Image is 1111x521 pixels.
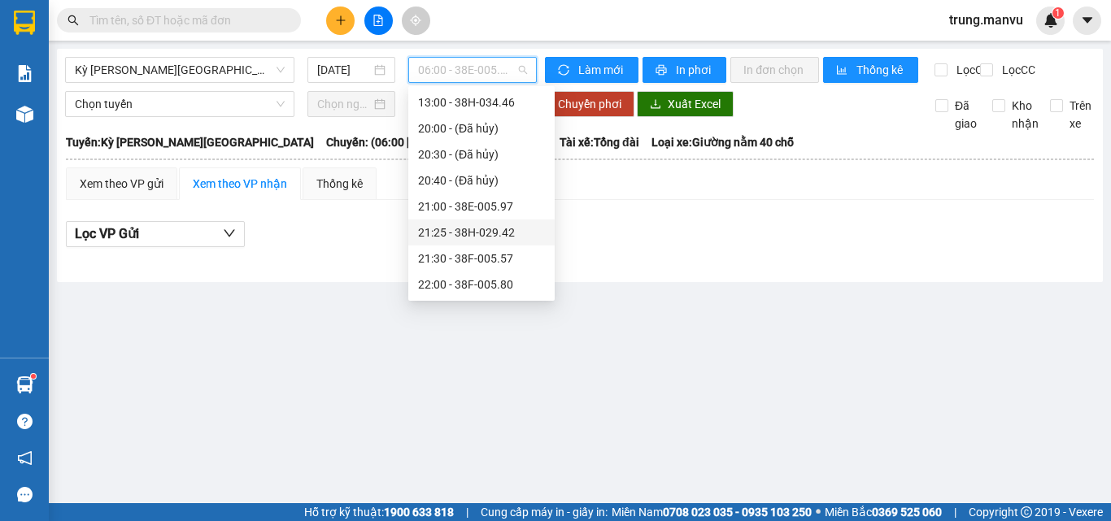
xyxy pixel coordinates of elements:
[193,175,287,193] div: Xem theo VP nhận
[1055,7,1061,19] span: 1
[66,221,245,247] button: Lọc VP Gửi
[730,57,819,83] button: In đơn chọn
[80,175,163,193] div: Xem theo VP gửi
[418,58,527,82] span: 06:00 - 38E-005.52
[16,106,33,123] img: warehouse-icon
[17,414,33,429] span: question-circle
[1063,97,1098,132] span: Trên xe
[825,503,942,521] span: Miền Bắc
[8,120,179,143] li: In ngày: 18:39 14/10
[31,374,36,379] sup: 1
[856,61,905,79] span: Thống kê
[676,61,713,79] span: In phơi
[418,250,545,267] div: 21:30 - 38F-005.57
[14,11,35,35] img: logo-vxr
[326,133,445,151] span: Chuyến: (06:00 [DATE])
[89,11,281,29] input: Tìm tên, số ĐT hoặc mã đơn
[1005,97,1045,132] span: Kho nhận
[466,503,468,521] span: |
[75,92,285,116] span: Chọn tuyến
[872,506,942,519] strong: 0369 525 060
[317,61,371,79] input: 14/10/2025
[656,64,669,77] span: printer
[936,10,1036,30] span: trung.manvu
[643,57,726,83] button: printerIn phơi
[16,376,33,393] img: warehouse-icon
[17,487,33,502] span: message
[1052,7,1064,19] sup: 1
[578,61,625,79] span: Làm mới
[316,175,363,193] div: Thống kê
[663,506,812,519] strong: 0708 023 035 - 0935 103 250
[816,509,821,515] span: ⚪️
[836,64,850,77] span: bar-chart
[1043,13,1058,28] img: icon-new-feature
[16,65,33,82] img: solution-icon
[1080,13,1095,28] span: caret-down
[560,133,639,151] span: Tài xế: Tổng đài
[996,61,1038,79] span: Lọc CC
[545,91,634,117] button: Chuyển phơi
[950,61,992,79] span: Lọc CR
[1073,7,1101,35] button: caret-down
[418,198,545,215] div: 21:00 - 38E-005.97
[317,95,371,113] input: Chọn ngày
[68,15,79,26] span: search
[335,15,346,26] span: plus
[545,57,638,83] button: syncLàm mới
[823,57,918,83] button: bar-chartThống kê
[948,97,983,132] span: Đã giao
[418,119,545,137] div: 20:00 - (Đã hủy)
[418,276,545,293] div: 22:00 - 38F-005.80
[1021,506,1032,518] span: copyright
[304,503,454,521] span: Hỗ trợ kỹ thuật:
[17,450,33,466] span: notification
[418,224,545,241] div: 21:25 - 38H-029.42
[612,503,812,521] span: Miền Nam
[326,7,355,35] button: plus
[418,93,545,111] div: 13:00 - 38H-034.46
[402,7,430,35] button: aim
[384,506,454,519] strong: 1900 633 818
[637,91,734,117] button: downloadXuất Excel
[558,64,572,77] span: sync
[410,15,421,26] span: aim
[8,98,179,120] li: [PERSON_NAME]
[651,133,794,151] span: Loại xe: Giường nằm 40 chỗ
[418,145,545,163] div: 20:30 - (Đã hủy)
[481,503,608,521] span: Cung cấp máy in - giấy in:
[75,58,285,82] span: Kỳ Anh - Hà Nội
[364,7,393,35] button: file-add
[223,227,236,240] span: down
[75,224,139,244] span: Lọc VP Gửi
[418,171,545,189] div: 20:40 - (Đã hủy)
[373,15,384,26] span: file-add
[954,503,956,521] span: |
[66,136,314,149] b: Tuyến: Kỳ [PERSON_NAME][GEOGRAPHIC_DATA]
